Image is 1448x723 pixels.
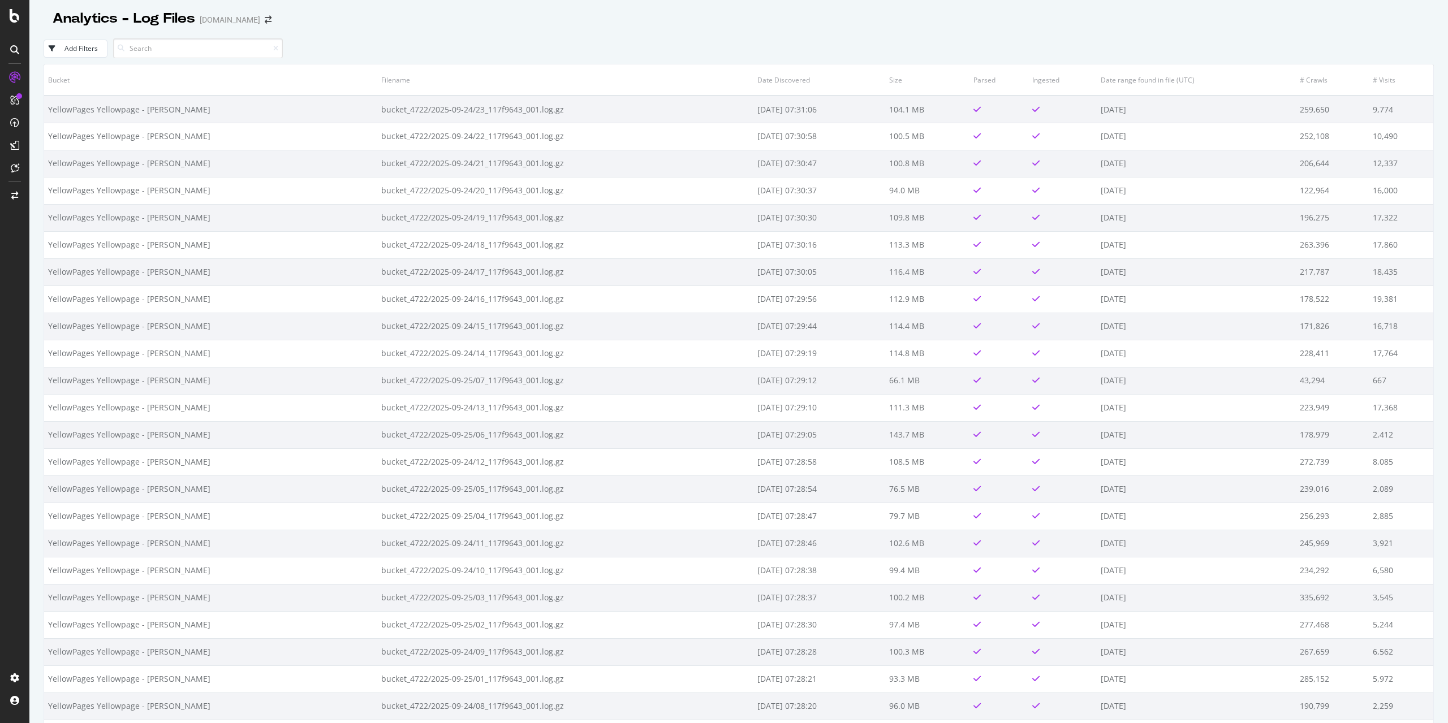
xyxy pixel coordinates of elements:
[1369,475,1433,503] td: 2,089
[44,692,377,720] td: YellowPages Yellowpage - [PERSON_NAME]
[1028,64,1097,96] th: Ingested
[377,204,753,231] td: bucket_4722/2025-09-24/19_117f9643_001.log.gz
[1296,177,1369,204] td: 122,964
[44,285,377,313] td: YellowPages Yellowpage - [PERSON_NAME]
[44,584,377,611] td: YellowPages Yellowpage - [PERSON_NAME]
[44,150,377,177] td: YellowPages Yellowpage - [PERSON_NAME]
[1296,367,1369,394] td: 43,294
[885,557,969,584] td: 99.4 MB
[1097,367,1296,394] td: [DATE]
[885,611,969,638] td: 97.4 MB
[1369,231,1433,258] td: 17,860
[885,177,969,204] td: 94.0 MB
[885,340,969,367] td: 114.8 MB
[377,96,753,123] td: bucket_4722/2025-09-24/23_117f9643_001.log.gz
[885,367,969,394] td: 66.1 MB
[753,665,885,692] td: [DATE] 07:28:21
[377,638,753,665] td: bucket_4722/2025-09-24/09_117f9643_001.log.gz
[885,96,969,123] td: 104.1 MB
[885,638,969,665] td: 100.3 MB
[44,638,377,665] td: YellowPages Yellowpage - [PERSON_NAME]
[377,611,753,638] td: bucket_4722/2025-09-25/02_117f9643_001.log.gz
[377,313,753,340] td: bucket_4722/2025-09-24/15_117f9643_001.log.gz
[1097,64,1296,96] th: Date range found in file (UTC)
[377,285,753,313] td: bucket_4722/2025-09-24/16_117f9643_001.log.gz
[1369,448,1433,475] td: 8,085
[753,177,885,204] td: [DATE] 07:30:37
[1296,394,1369,421] td: 223,949
[753,530,885,557] td: [DATE] 07:28:46
[753,64,885,96] th: Date Discovered
[1097,150,1296,177] td: [DATE]
[377,584,753,611] td: bucket_4722/2025-09-25/03_117f9643_001.log.gz
[1097,503,1296,530] td: [DATE]
[44,394,377,421] td: YellowPages Yellowpage - [PERSON_NAME]
[44,340,377,367] td: YellowPages Yellowpage - [PERSON_NAME]
[377,421,753,448] td: bucket_4722/2025-09-25/06_117f9643_001.log.gz
[1296,530,1369,557] td: 245,969
[44,40,107,58] button: Add Filters
[265,16,271,24] div: arrow-right-arrow-left
[1296,692,1369,720] td: 190,799
[1296,231,1369,258] td: 263,396
[1097,177,1296,204] td: [DATE]
[885,258,969,285] td: 116.4 MB
[753,638,885,665] td: [DATE] 07:28:28
[753,584,885,611] td: [DATE] 07:28:37
[377,530,753,557] td: bucket_4722/2025-09-24/11_117f9643_001.log.gz
[1296,475,1369,503] td: 239,016
[1296,584,1369,611] td: 335,692
[1296,285,1369,313] td: 178,522
[753,503,885,530] td: [DATE] 07:28:47
[1097,204,1296,231] td: [DATE]
[1097,340,1296,367] td: [DATE]
[1369,340,1433,367] td: 17,764
[113,38,283,58] input: Search
[44,123,377,150] td: YellowPages Yellowpage - [PERSON_NAME]
[753,313,885,340] td: [DATE] 07:29:44
[753,557,885,584] td: [DATE] 07:28:38
[1097,475,1296,503] td: [DATE]
[1097,96,1296,123] td: [DATE]
[1369,503,1433,530] td: 2,885
[44,313,377,340] td: YellowPages Yellowpage - [PERSON_NAME]
[885,692,969,720] td: 96.0 MB
[1097,448,1296,475] td: [DATE]
[1296,421,1369,448] td: 178,979
[1369,64,1433,96] th: # Visits
[969,64,1028,96] th: Parsed
[753,394,885,421] td: [DATE] 07:29:10
[1097,530,1296,557] td: [DATE]
[200,14,260,25] div: [DOMAIN_NAME]
[753,448,885,475] td: [DATE] 07:28:58
[44,231,377,258] td: YellowPages Yellowpage - [PERSON_NAME]
[1369,204,1433,231] td: 17,322
[1296,340,1369,367] td: 228,411
[753,231,885,258] td: [DATE] 07:30:16
[1296,258,1369,285] td: 217,787
[1097,123,1296,150] td: [DATE]
[1369,394,1433,421] td: 17,368
[753,204,885,231] td: [DATE] 07:30:30
[885,665,969,692] td: 93.3 MB
[885,421,969,448] td: 143.7 MB
[44,448,377,475] td: YellowPages Yellowpage - [PERSON_NAME]
[885,204,969,231] td: 109.8 MB
[1097,692,1296,720] td: [DATE]
[1097,313,1296,340] td: [DATE]
[377,340,753,367] td: bucket_4722/2025-09-24/14_117f9643_001.log.gz
[753,611,885,638] td: [DATE] 07:28:30
[753,421,885,448] td: [DATE] 07:29:05
[885,448,969,475] td: 108.5 MB
[1097,584,1296,611] td: [DATE]
[885,285,969,313] td: 112.9 MB
[1369,530,1433,557] td: 3,921
[753,285,885,313] td: [DATE] 07:29:56
[1296,313,1369,340] td: 171,826
[1369,421,1433,448] td: 2,412
[1296,448,1369,475] td: 272,739
[1369,367,1433,394] td: 667
[1369,313,1433,340] td: 16,718
[1097,285,1296,313] td: [DATE]
[885,503,969,530] td: 79.7 MB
